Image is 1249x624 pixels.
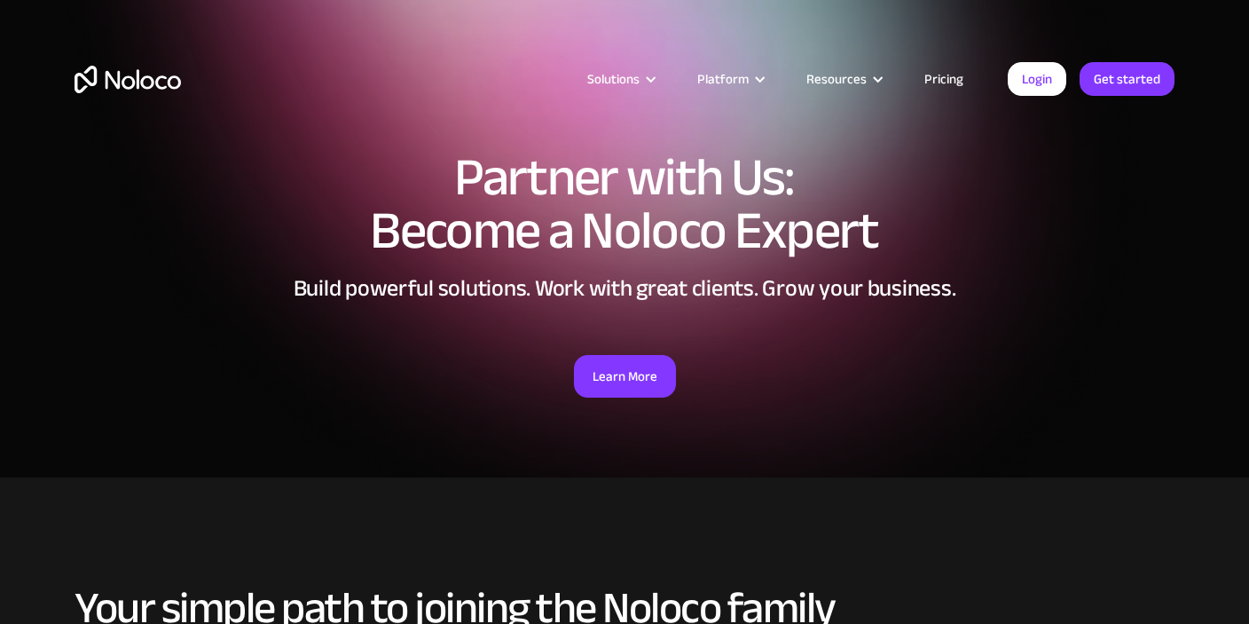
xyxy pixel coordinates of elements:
[806,67,867,91] div: Resources
[697,67,749,91] div: Platform
[294,266,956,310] strong: Build powerful solutions. Work with great clients. Grow your business.
[675,67,784,91] div: Platform
[784,67,902,91] div: Resources
[1008,62,1066,96] a: Login
[75,151,1174,257] h1: Partner with Us: Become a Noloco Expert
[587,67,640,91] div: Solutions
[1080,62,1174,96] a: Get started
[565,67,675,91] div: Solutions
[75,66,181,93] a: home
[902,67,986,91] a: Pricing
[574,355,676,398] a: Learn More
